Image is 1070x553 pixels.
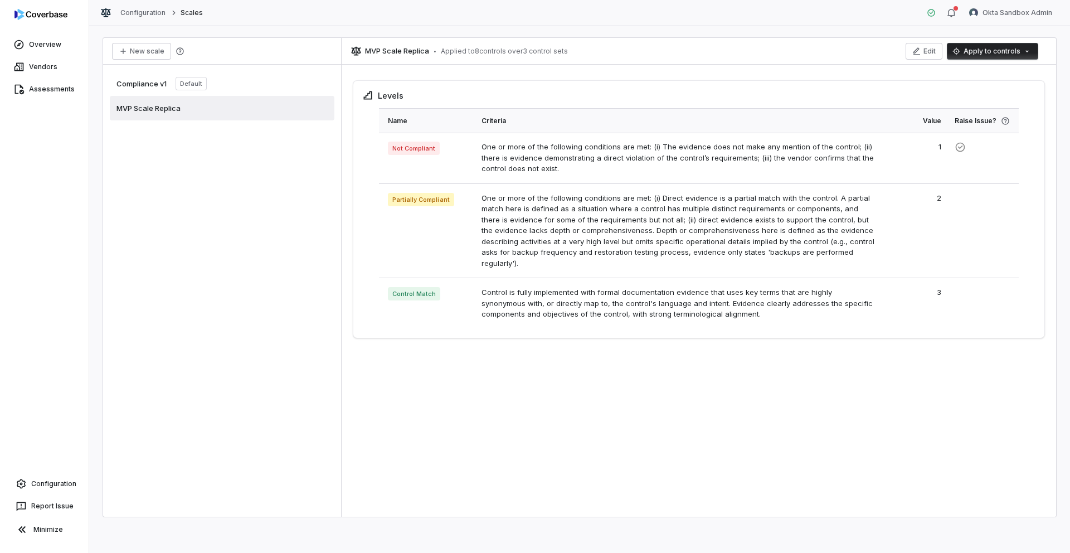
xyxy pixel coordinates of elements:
[884,183,948,278] td: 2
[475,183,884,278] td: One or more of the following conditions are met: (i) Direct evidence is a partial match with the ...
[388,142,440,155] span: Not Compliant
[962,4,1059,21] button: Okta Sandbox Admin avatarOkta Sandbox Admin
[120,8,166,17] a: Configuration
[176,77,207,90] span: Default
[884,133,948,183] td: 1
[955,109,1010,133] div: Raise Issue?
[365,46,429,57] span: MVP Scale Replica
[475,278,884,329] td: Control is fully implemented with formal documentation evidence that uses key terms that are high...
[969,8,978,17] img: Okta Sandbox Admin avatar
[388,287,440,300] span: Control Match
[884,278,948,329] td: 3
[4,474,84,494] a: Configuration
[388,109,468,133] div: Name
[906,43,942,60] button: Edit
[110,96,334,120] a: MVP Scale Replica
[2,35,86,55] a: Overview
[891,109,941,133] div: Value
[14,9,67,20] img: logo-D7KZi-bG.svg
[181,8,203,17] span: Scales
[2,79,86,99] a: Assessments
[378,90,403,101] label: Levels
[388,193,454,206] span: Partially Compliant
[475,133,884,183] td: One or more of the following conditions are met: (i) The evidence does not make any mention of th...
[116,103,181,113] span: MVP Scale Replica
[4,496,84,516] button: Report Issue
[112,43,171,60] button: New scale
[441,47,568,56] span: Applied to 8 controls over 3 control sets
[481,109,878,133] div: Criteria
[947,43,1038,60] button: Apply to controls
[110,71,334,96] a: Compliance v1Default
[2,57,86,77] a: Vendors
[434,47,436,55] span: •
[116,79,167,89] span: Compliance v1
[983,8,1052,17] span: Okta Sandbox Admin
[4,518,84,541] button: Minimize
